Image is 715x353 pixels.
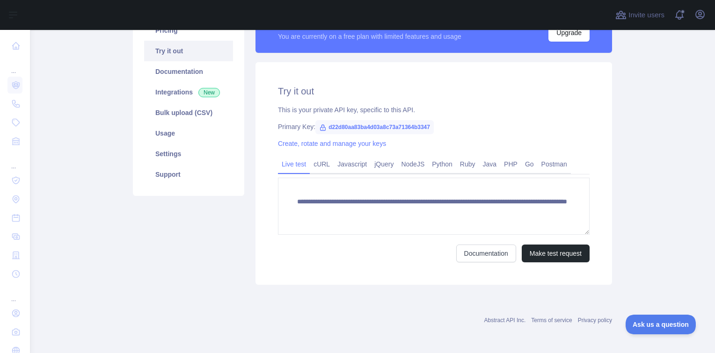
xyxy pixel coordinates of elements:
a: PHP [500,157,521,172]
span: d22d80aa83ba4d03a8c73a71364b3347 [315,120,434,134]
a: Support [144,164,233,185]
div: This is your private API key, specific to this API. [278,105,590,115]
a: Bulk upload (CSV) [144,102,233,123]
a: Java [479,157,501,172]
div: ... [7,151,22,170]
div: ... [7,284,22,303]
a: Postman [538,157,571,172]
a: Privacy policy [578,317,612,324]
a: Python [428,157,456,172]
a: Pricing [144,20,233,41]
h2: Try it out [278,85,590,98]
span: New [198,88,220,97]
a: Integrations New [144,82,233,102]
a: Go [521,157,538,172]
a: Documentation [456,245,516,262]
button: Invite users [613,7,666,22]
a: jQuery [371,157,397,172]
div: You are currently on a free plan with limited features and usage [278,32,461,41]
a: Abstract API Inc. [484,317,526,324]
a: cURL [310,157,334,172]
button: Upgrade [548,24,590,42]
a: Ruby [456,157,479,172]
a: Create, rotate and manage your keys [278,140,386,147]
a: Try it out [144,41,233,61]
a: Terms of service [531,317,572,324]
div: Primary Key: [278,122,590,131]
a: Live test [278,157,310,172]
a: Javascript [334,157,371,172]
span: Invite users [628,10,664,21]
iframe: Toggle Customer Support [626,315,696,334]
button: Make test request [522,245,590,262]
a: Usage [144,123,233,144]
a: NodeJS [397,157,428,172]
a: Documentation [144,61,233,82]
a: Settings [144,144,233,164]
div: ... [7,56,22,75]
